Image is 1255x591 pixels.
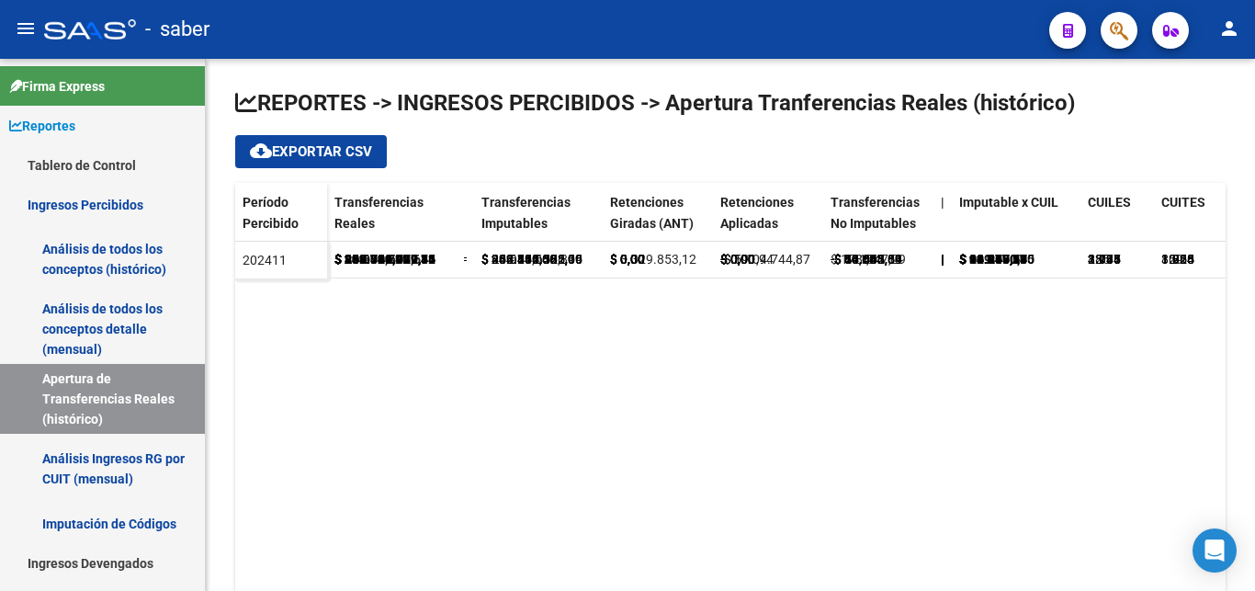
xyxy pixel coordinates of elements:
[1193,528,1237,573] div: Open Intercom Messenger
[941,252,944,267] span: |
[474,183,603,260] datatable-header-cell: Transferencias Imputables
[334,195,424,231] span: Transferencias Reales
[941,195,944,210] span: |
[250,143,372,160] span: Exportar CSV
[145,9,209,50] span: - saber
[1161,195,1205,210] span: CUITES
[15,17,37,40] mat-icon: menu
[610,252,645,267] span: $ 0,00
[720,195,794,231] span: Retenciones Aplicadas
[9,76,105,97] span: Firma Express
[327,183,456,260] datatable-header-cell: Transferencias Reales
[1088,252,1102,267] span: 12
[952,183,1080,260] datatable-header-cell: Imputable x CUIL
[823,183,933,260] datatable-header-cell: Transferencias No Imputables
[235,135,387,168] button: Exportar CSV
[720,252,755,267] span: $ 0,00
[1154,183,1227,260] datatable-header-cell: CUITES
[831,252,876,267] span: -$ 83,60
[334,252,410,267] strong: $ 254.526,40
[933,183,952,260] datatable-header-cell: |
[959,195,1058,210] span: Imputable x CUIL
[1088,195,1131,210] span: CUILES
[1161,252,1176,267] span: 12
[250,140,272,162] mat-icon: cloud_download
[610,195,694,231] span: Retenciones Giradas (ANT)
[1080,183,1154,260] datatable-header-cell: CUILES
[1218,17,1240,40] mat-icon: person
[959,252,1027,267] strong: $ 21.217,50
[831,195,920,231] span: Transferencias No Imputables
[481,195,571,231] span: Transferencias Imputables
[243,253,287,267] span: 202411
[243,195,299,231] span: Período Percibido
[481,252,557,267] span: $ 254.610,00
[713,183,823,260] datatable-header-cell: Retenciones Aplicadas
[235,183,327,260] datatable-header-cell: Período Percibido
[463,252,470,267] span: =
[603,183,713,260] datatable-header-cell: Retenciones Giradas (ANT)
[9,116,75,136] span: Reportes
[235,90,1075,116] span: REPORTES -> INGRESOS PERCIBIDOS -> Apertura Tranferencias Reales (histórico)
